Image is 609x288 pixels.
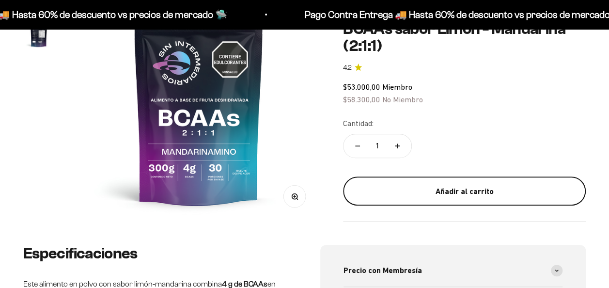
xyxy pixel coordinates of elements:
[344,134,372,158] button: Reducir cantidad
[343,95,380,104] span: $58.300,00
[343,20,586,54] h1: BCAAs sabor Limón - Mandarina (2:1:1)
[343,82,380,91] span: $53.000,00
[343,176,586,206] button: Añadir al carrito
[222,280,267,288] strong: 4 g de BCAAs
[382,82,412,91] span: Miembro
[383,134,411,158] button: Aumentar cantidad
[343,63,352,73] span: 4.2
[344,255,563,287] summary: Precio con Membresía
[362,185,566,198] div: Añadir al carrito
[382,95,423,104] span: No Miembro
[23,18,54,52] button: Ir al artículo 2
[343,117,374,130] label: Cantidad:
[344,264,422,277] span: Precio con Membresía
[23,18,54,49] img: BCAAs sabor Limón - Mandarina (2:1:1)
[343,63,586,73] a: 4.24.2 de 5.0 estrellas
[23,245,289,262] h2: Especificaciones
